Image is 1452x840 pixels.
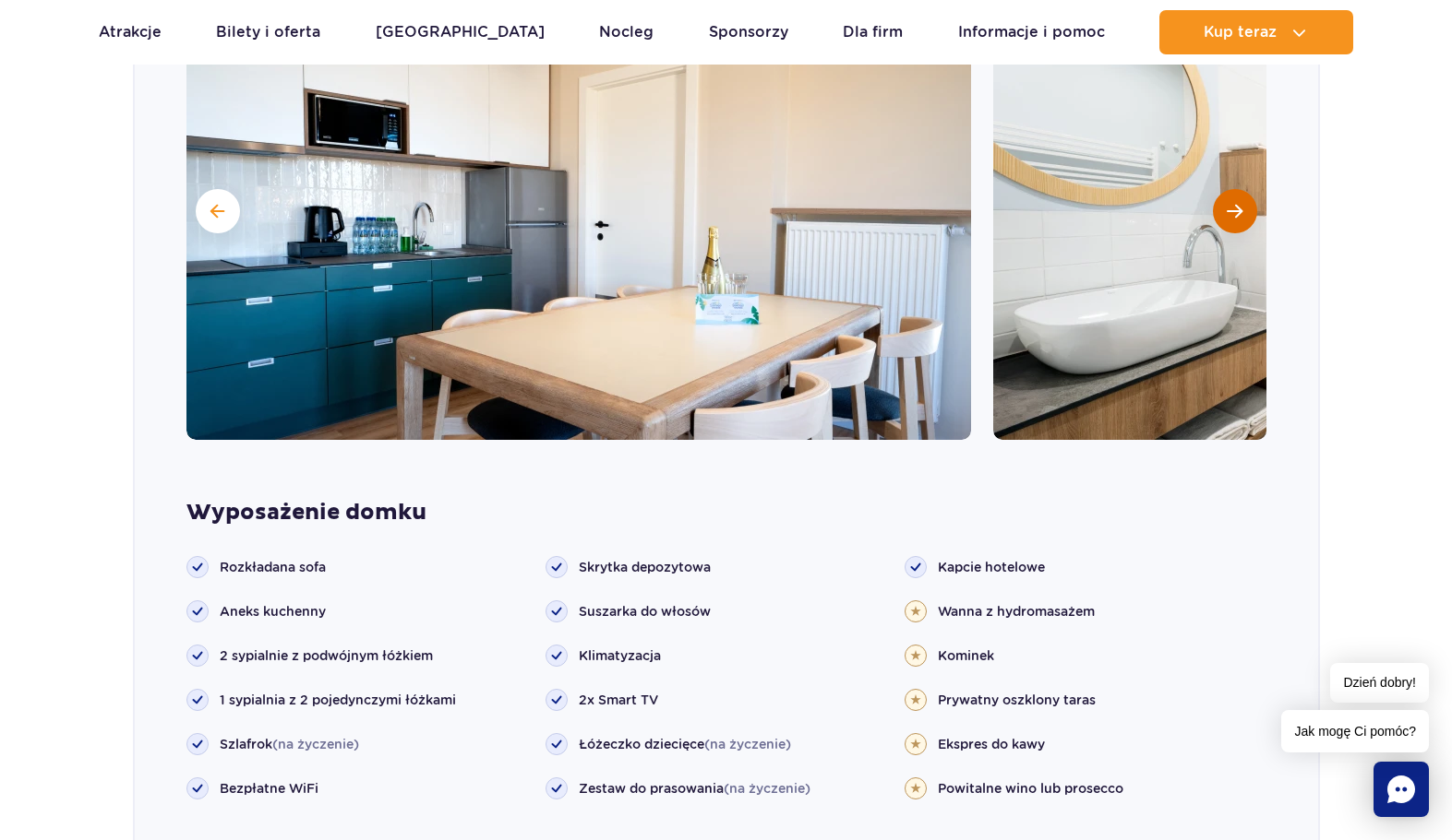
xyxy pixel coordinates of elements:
a: [GEOGRAPHIC_DATA] [376,10,545,54]
span: Wanna z hydromasażem [938,602,1095,621]
span: (na życzenie) [272,737,359,751]
span: Jak mogę Ci pomóc? [1281,710,1429,752]
span: Szlafrok [220,735,359,753]
span: (na życzenie) [704,737,791,751]
span: Kominek [938,646,994,665]
span: Rozkładana sofa [220,558,326,576]
button: Kup teraz [1159,10,1353,54]
span: Suszarka do włosów [579,602,711,621]
button: Następny slajd [1213,189,1257,233]
span: Ekspres do kawy [938,735,1045,753]
span: Kapcie hotelowe [938,558,1045,576]
span: Aneks kuchenny [220,602,326,621]
a: Nocleg [599,10,654,54]
a: Atrakcje [99,10,162,54]
span: 2 sypialnie z podwójnym łóżkiem [220,646,433,665]
span: Kup teraz [1204,24,1277,41]
span: Prywatny oszklony taras [938,691,1096,709]
span: Powitalne wino lub prosecco [938,779,1123,798]
div: Chat [1374,762,1429,817]
span: Zestaw do prasowania [579,779,810,798]
span: Bezpłatne WiFi [220,779,318,798]
span: Dzień dobry! [1330,663,1429,703]
span: 2x Smart TV [579,691,658,709]
a: Sponsorzy [709,10,788,54]
span: Łóżeczko dziecięce [579,735,791,753]
a: Dla firm [843,10,903,54]
a: Bilety i oferta [216,10,320,54]
span: 1 sypialnia z 2 pojedynczymi łóżkami [220,691,456,709]
span: Skrytka depozytowa [579,558,711,576]
a: Informacje i pomoc [958,10,1105,54]
span: (na życzenie) [724,781,810,796]
span: Klimatyzacja [579,646,661,665]
strong: Wyposażenie domku [186,499,1266,526]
